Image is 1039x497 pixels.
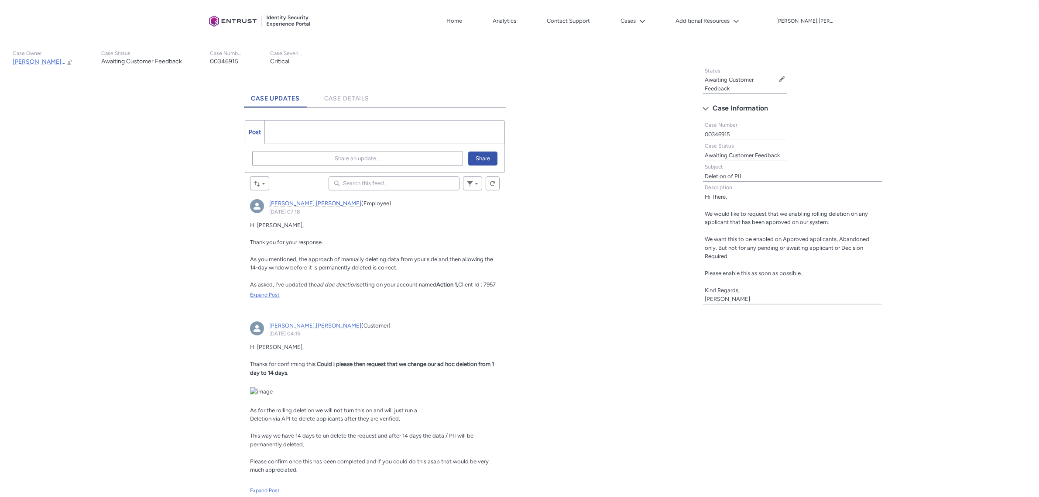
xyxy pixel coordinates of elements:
[251,95,300,102] span: Case Updates
[13,58,112,66] span: [PERSON_NAME].[PERSON_NAME]
[250,361,494,376] span: Could i please then request that we change our ad hoc deletion from 1 day to 14 days
[66,58,73,66] button: Change Owner
[101,58,182,65] lightning-formatted-text: Awaiting Customer Feedback
[777,18,833,24] p: [PERSON_NAME].[PERSON_NAME]
[674,14,741,28] button: Additional Resources
[705,122,737,128] span: Case Number
[329,176,459,190] input: Search this feed...
[705,164,723,170] span: Subject
[705,152,780,159] lightning-formatted-text: Awaiting Customer Feedback
[250,407,417,414] span: As for the rolling deletion we will not turn this on and will just run a
[250,199,264,213] div: himanshu.rawat
[250,256,493,271] span: As you mentioned, the approach of manually deleting data from your side and then allowing the 14-...
[776,16,834,25] button: User Profile carl.lee
[250,361,317,367] span: Thanks for confirming this.
[269,331,300,337] a: [DATE] 04:15
[486,176,500,190] button: Refresh this feed
[705,131,730,138] lightning-formatted-text: 00346915
[250,281,317,288] span: As asked, I’ve updated the
[317,83,377,107] a: Case Details
[249,128,261,136] span: Post
[545,14,593,28] a: Contact Support
[619,14,648,28] button: Cases
[101,50,182,57] p: Case Status
[269,200,361,207] a: [PERSON_NAME].[PERSON_NAME]
[270,58,289,65] lightning-formatted-text: Critical
[269,322,361,329] a: [PERSON_NAME].[PERSON_NAME]
[476,152,490,165] span: Share
[250,344,304,350] span: Hi [PERSON_NAME],
[445,14,465,28] a: Home
[110,99,114,106] em: X
[705,184,732,190] span: Description
[705,76,754,92] lightning-formatted-text: Awaiting Customer Feedback
[250,239,323,245] span: Thank you for your response.
[245,120,505,173] div: Chatter Publisher
[361,200,391,207] span: (Employee)
[317,281,357,288] span: ad doc deletion
[250,321,264,335] img: carl.lee
[713,102,768,115] span: Case Information
[705,193,869,302] lightning-formatted-text: Hi There, We would like to request that we enabling rolling deletion on any applicant that has be...
[245,194,505,311] article: himanshu.rawat, 20 September 2025 at 07:18
[250,222,304,228] span: Hi [PERSON_NAME],
[357,281,436,288] span: setting on your account named
[229,99,233,106] em: X
[244,83,307,107] a: Case Updates
[250,199,264,213] img: External User - himanshu.rawat (null)
[250,432,473,448] span: This way we have 14 days to un delete the request and after 14 days the data / PII will be perman...
[250,458,489,473] span: Please confirm once this has been completed and if you could do this asap that would be very much...
[436,281,458,288] span: Action 1,
[698,101,887,115] button: Case Information
[250,387,500,396] img: image
[270,50,302,57] p: Case Severity
[705,143,734,149] span: Case Status
[468,152,497,166] button: Share
[335,152,380,165] span: Share an update...
[210,50,242,57] p: Case Number
[705,173,741,179] lightning-formatted-text: Deletion of PII
[210,58,238,65] lightning-formatted-text: 00346915
[252,152,463,166] button: Share an update...
[269,209,300,215] a: [DATE] 07:18
[250,415,400,422] span: Deletion via API to delete applicants after they are verified.
[245,121,265,144] a: Post
[705,68,720,74] span: Status
[250,291,500,299] a: Expand Post
[778,76,785,83] button: Edit Status
[324,95,370,102] span: Case Details
[13,50,73,57] p: Case Owner
[287,369,288,376] span: .
[491,14,519,28] a: Analytics, opens in new tab
[361,322,391,329] span: (Customer)
[250,487,500,494] a: Expand Post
